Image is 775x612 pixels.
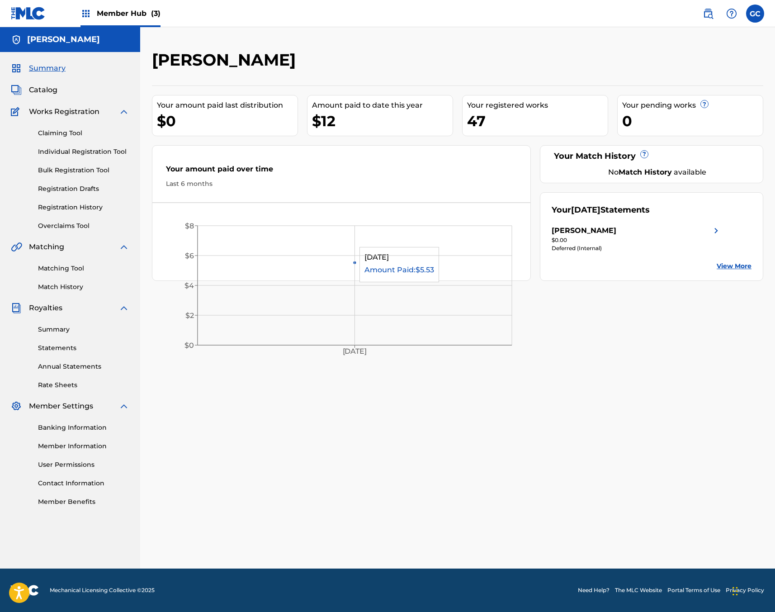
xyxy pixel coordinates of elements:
[27,34,100,45] h5: GERALD COLEMAN
[703,8,714,19] img: search
[552,150,752,162] div: Your Match History
[11,106,23,117] img: Works Registration
[11,85,22,95] img: Catalog
[552,244,722,252] div: Deferred (Internal)
[38,221,129,231] a: Overclaims Tool
[38,147,129,157] a: Individual Registration Tool
[730,569,775,612] iframe: Chat Widget
[615,586,662,594] a: The MLC Website
[185,222,194,230] tspan: $8
[552,225,722,252] a: [PERSON_NAME]right chevron icon$0.00Deferred (Internal)
[38,282,129,292] a: Match History
[717,261,751,271] a: View More
[38,264,129,273] a: Matching Tool
[343,347,367,356] tspan: [DATE]
[185,311,194,320] tspan: $2
[151,9,161,18] span: (3)
[50,586,155,594] span: Mechanical Licensing Collective © 2025
[38,362,129,371] a: Annual Statements
[701,100,708,108] span: ?
[726,586,764,594] a: Privacy Policy
[38,497,129,507] a: Member Benefits
[11,585,39,596] img: logo
[622,111,763,131] div: 0
[11,63,22,74] img: Summary
[38,343,129,353] a: Statements
[578,586,610,594] a: Need Help?
[97,8,161,19] span: Member Hub
[80,8,91,19] img: Top Rightsholders
[118,303,129,313] img: expand
[711,225,722,236] img: right chevron icon
[552,236,722,244] div: $0.00
[746,5,764,23] div: User Menu
[11,63,66,74] a: SummarySummary
[184,281,194,290] tspan: $4
[563,167,752,178] div: No available
[29,242,64,252] span: Matching
[38,128,129,138] a: Claiming Tool
[38,184,129,194] a: Registration Drafts
[11,242,22,252] img: Matching
[312,100,453,111] div: Amount paid to date this year
[552,225,616,236] div: [PERSON_NAME]
[118,242,129,252] img: expand
[726,8,737,19] img: help
[11,7,46,20] img: MLC Logo
[312,111,453,131] div: $12
[38,325,129,334] a: Summary
[38,166,129,175] a: Bulk Registration Tool
[667,586,720,594] a: Portal Terms of Use
[29,401,93,412] span: Member Settings
[152,50,300,70] h2: [PERSON_NAME]
[619,168,672,176] strong: Match History
[157,111,298,131] div: $0
[467,111,608,131] div: 47
[29,85,57,95] span: Catalog
[166,164,517,179] div: Your amount paid over time
[184,341,194,350] tspan: $0
[38,380,129,390] a: Rate Sheets
[467,100,608,111] div: Your registered works
[157,100,298,111] div: Your amount paid last distribution
[641,151,648,158] span: ?
[38,460,129,470] a: User Permissions
[38,441,129,451] a: Member Information
[750,431,775,504] iframe: Resource Center
[699,5,717,23] a: Public Search
[29,106,99,117] span: Works Registration
[118,401,129,412] img: expand
[118,106,129,117] img: expand
[38,479,129,488] a: Contact Information
[11,401,22,412] img: Member Settings
[38,203,129,212] a: Registration History
[11,303,22,313] img: Royalties
[11,85,57,95] a: CatalogCatalog
[185,251,194,260] tspan: $6
[723,5,741,23] div: Help
[38,423,129,432] a: Banking Information
[732,578,738,605] div: Drag
[166,179,517,189] div: Last 6 months
[29,63,66,74] span: Summary
[29,303,62,313] span: Royalties
[11,34,22,45] img: Accounts
[552,204,650,216] div: Your Statements
[622,100,763,111] div: Your pending works
[571,205,600,215] span: [DATE]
